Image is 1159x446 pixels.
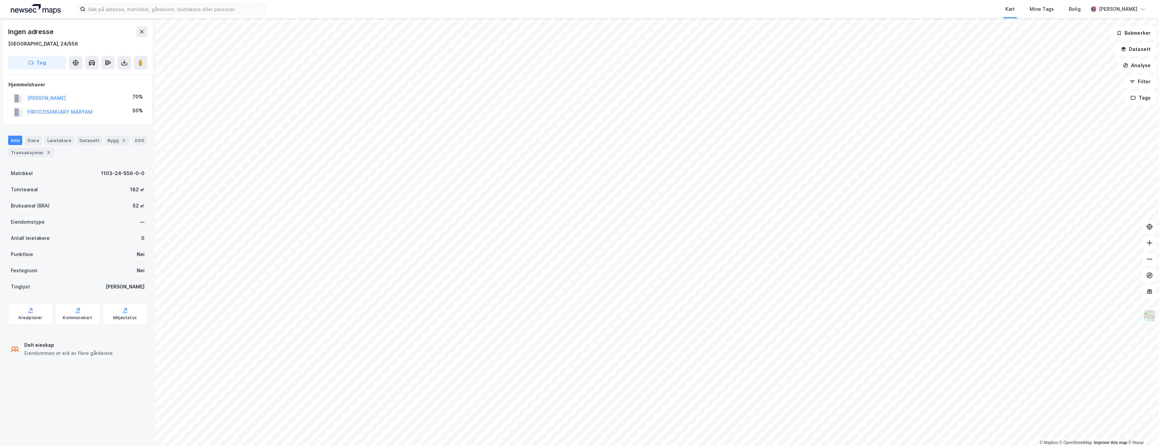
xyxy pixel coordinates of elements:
[11,283,30,291] div: Tinglyst
[11,169,33,177] div: Matrikkel
[1117,59,1156,72] button: Analyse
[63,315,92,320] div: Kommunekart
[8,81,147,89] div: Hjemmelshaver
[11,218,45,226] div: Eiendomstype
[1094,440,1127,445] a: Improve this map
[140,218,145,226] div: —
[1059,440,1092,445] a: OpenStreetMap
[1125,414,1159,446] iframe: Chat Widget
[11,186,38,194] div: Tomteareal
[11,250,33,258] div: Punktleie
[106,283,145,291] div: [PERSON_NAME]
[132,93,143,101] div: 70%
[1143,309,1156,322] img: Z
[120,137,127,144] div: 2
[24,349,113,357] div: Eiendommen er eid av flere gårdeiere
[45,136,74,145] div: Leietakere
[11,202,50,210] div: Bruksareal (BRA)
[1005,5,1015,13] div: Kart
[133,202,145,210] div: 52 ㎡
[8,56,66,69] button: Tag
[132,107,143,115] div: 30%
[1069,5,1081,13] div: Bolig
[105,136,130,145] div: Bygg
[45,149,52,156] div: 3
[1125,91,1156,105] button: Tags
[18,315,42,320] div: Arealplaner
[141,234,145,242] div: 0
[11,267,37,275] div: Festegrunn
[77,136,102,145] div: Datasett
[101,169,145,177] div: 1103-24-556-0-0
[1115,43,1156,56] button: Datasett
[25,136,42,145] div: Eiere
[130,186,145,194] div: 182 ㎡
[137,267,145,275] div: Nei
[85,4,266,14] input: Søk på adresse, matrikkel, gårdeiere, leietakere eller personer
[1030,5,1054,13] div: Mine Tags
[8,136,22,145] div: Info
[8,40,78,48] div: [GEOGRAPHIC_DATA], 24/556
[1039,440,1058,445] a: Mapbox
[1124,75,1156,88] button: Filter
[1111,26,1156,40] button: Bokmerker
[1125,414,1159,446] div: Kontrollprogram for chat
[24,341,113,349] div: Delt eieskap
[1099,5,1137,13] div: [PERSON_NAME]
[137,250,145,258] div: Nei
[11,4,61,14] img: logo.a4113a55bc3d86da70a041830d287a7e.svg
[11,234,50,242] div: Antall leietakere
[8,148,54,157] div: Transaksjoner
[113,315,137,320] div: Miljøstatus
[132,136,147,145] div: ESG
[8,26,55,37] div: Ingen adresse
